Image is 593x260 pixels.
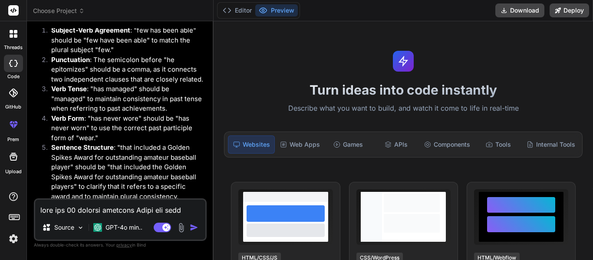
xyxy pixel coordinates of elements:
label: prem [7,136,19,143]
p: : "few has been able" should be "few have been able" to match the plural subject "few." [51,26,205,55]
label: threads [4,44,23,51]
p: Describe what you want to build, and watch it come to life in real-time [219,103,588,114]
div: Websites [228,135,275,154]
div: Components [421,135,474,154]
div: Internal Tools [523,135,579,154]
img: Pick Models [77,224,84,231]
p: : "that included a Golden Spikes Award for outstanding amateur baseball player" should be "that i... [51,143,205,201]
span: Choose Project [33,7,85,15]
span: privacy [116,242,132,247]
img: icon [190,223,198,232]
img: attachment [176,223,186,233]
button: Download [495,3,544,17]
label: Upload [5,168,22,175]
img: GPT-4o mini [93,223,102,232]
strong: Verb Tense [51,85,87,93]
strong: Verb Form [51,114,84,122]
button: Preview [255,4,298,16]
p: Always double-check its answers. Your in Bind [34,241,207,249]
label: GitHub [5,103,21,111]
button: Deploy [550,3,589,17]
p: : "has never wore" should be "has never worn" to use the correct past participle form of "wear." [51,114,205,143]
img: settings [6,231,21,246]
p: : "has managed" should be "managed" to maintain consistency in past tense when referring to past ... [51,84,205,114]
h1: Turn ideas into code instantly [219,82,588,98]
div: Tools [475,135,521,154]
div: Web Apps [277,135,323,154]
p: Source [54,223,74,232]
button: Editor [219,4,255,16]
p: GPT-4o min.. [105,223,142,232]
p: : The semicolon before "he epitomizes" should be a comma, as it connects two independent clauses ... [51,55,205,85]
div: APIs [373,135,419,154]
label: code [7,73,20,80]
strong: Subject-Verb Agreement [51,26,130,34]
strong: Punctuation [51,56,90,64]
div: Games [325,135,371,154]
strong: Sentence Structure [51,143,114,151]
